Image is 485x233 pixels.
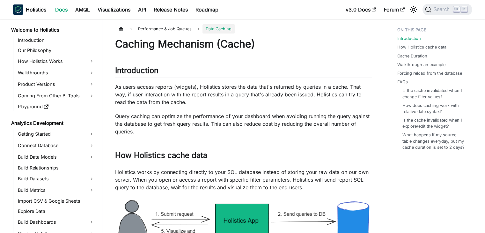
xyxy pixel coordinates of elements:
a: How Holistics Works [16,56,97,66]
a: Analytics Development [9,119,97,128]
a: Is the cache invalidated when I change filter values? [402,87,466,100]
a: Product Versions [16,79,97,89]
a: Roadmap [192,4,222,15]
a: Cache Duration [397,53,427,59]
a: HolisticsHolistics [13,4,46,15]
h2: Introduction [115,66,372,78]
span: Performance & Job Queues [135,24,195,34]
a: Is the cache invalidated when I explore/edit the widget? [402,117,466,129]
a: Welcome to Holistics [9,26,97,34]
h1: Caching Mechanism (Cache) [115,38,372,50]
a: FAQs [397,79,408,85]
img: Holistics [13,4,23,15]
a: Connect Database [16,140,97,151]
a: Docs [51,4,71,15]
a: Coming From Other BI Tools [16,91,97,101]
a: API [134,4,150,15]
a: AMQL [71,4,94,15]
a: Playground [16,102,97,111]
nav: Breadcrumbs [115,24,372,34]
button: Search (Ctrl+K) [423,4,472,15]
nav: Docs sidebar [7,19,102,233]
a: Forum [380,4,408,15]
a: What happens if my source table changes everyday, but my cache duration is set to 2 days? [402,132,466,150]
kbd: K [461,6,467,12]
a: Import CSV & Google Sheets [16,197,97,206]
a: Forcing reload from the database [397,70,462,76]
a: Build Metrics [16,185,97,195]
a: Release Notes [150,4,192,15]
h2: How Holistics cache data [115,151,372,163]
a: v3.0 Docs [342,4,380,15]
p: Holistics works by connecting directly to your SQL database instead of storing your raw data on o... [115,168,372,191]
a: Our Philosophy [16,46,97,55]
a: Home page [115,24,127,34]
a: Build Datasets [16,174,97,184]
a: Introduction [397,35,421,41]
span: Data Caching [202,24,235,34]
span: Search [431,7,453,12]
p: As users access reports (widgets), Holistics stores the data that's returned by queries in a cach... [115,83,372,106]
a: Introduction [16,36,97,45]
a: Visualizations [94,4,134,15]
a: Build Dashboards [16,217,97,227]
a: Build Data Models [16,152,97,162]
a: Getting Started [16,129,97,139]
a: Walkthrough an example [397,62,445,68]
a: Walkthroughs [16,68,97,78]
p: Query caching can optimize the performance of your dashboard when avoiding running the query agai... [115,112,372,135]
a: Build Relationships [16,163,97,172]
a: How does caching work with relative date syntax? [402,102,466,115]
a: How Holistics cache data [397,44,446,50]
a: Explore Data [16,207,97,216]
button: Switch between dark and light mode (currently light mode) [408,4,419,15]
b: Holistics [26,6,46,13]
